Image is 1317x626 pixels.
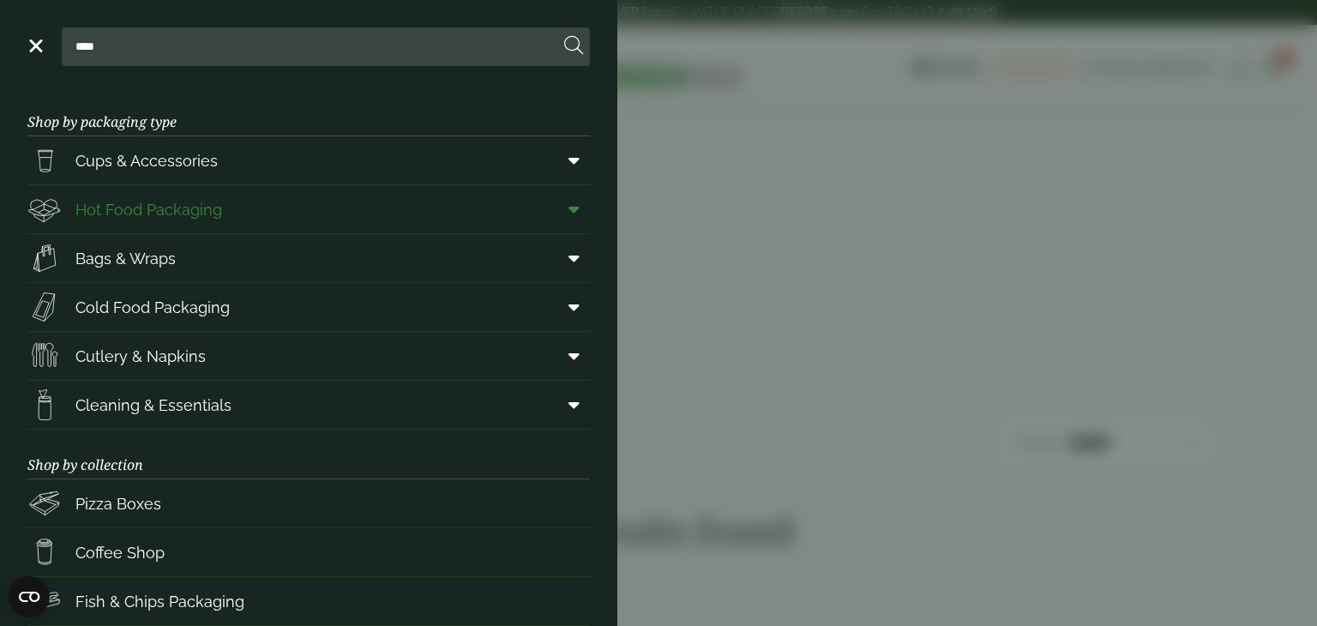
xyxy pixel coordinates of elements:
[27,332,590,380] a: Cutlery & Napkins
[75,541,165,564] span: Coffee Shop
[75,345,206,368] span: Cutlery & Napkins
[27,479,590,527] a: Pizza Boxes
[27,143,62,178] img: PintNhalf_cup.svg
[75,590,244,613] span: Fish & Chips Packaging
[75,149,218,172] span: Cups & Accessories
[75,247,176,270] span: Bags & Wraps
[75,296,230,319] span: Cold Food Packaging
[27,486,62,521] img: Pizza_boxes.svg
[27,192,62,226] img: Deli_box.svg
[75,394,232,417] span: Cleaning & Essentials
[27,535,62,569] img: HotDrink_paperCup.svg
[27,283,590,331] a: Cold Food Packaging
[27,87,590,136] h3: Shop by packaging type
[27,430,590,479] h3: Shop by collection
[27,241,62,275] img: Paper_carriers.svg
[27,136,590,184] a: Cups & Accessories
[27,339,62,373] img: Cutlery.svg
[75,198,222,221] span: Hot Food Packaging
[27,528,590,576] a: Coffee Shop
[27,234,590,282] a: Bags & Wraps
[75,492,161,515] span: Pizza Boxes
[27,381,590,429] a: Cleaning & Essentials
[9,576,50,617] button: Open CMP widget
[27,577,590,625] a: Fish & Chips Packaging
[27,290,62,324] img: Sandwich_box.svg
[27,185,590,233] a: Hot Food Packaging
[27,388,62,422] img: open-wipe.svg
